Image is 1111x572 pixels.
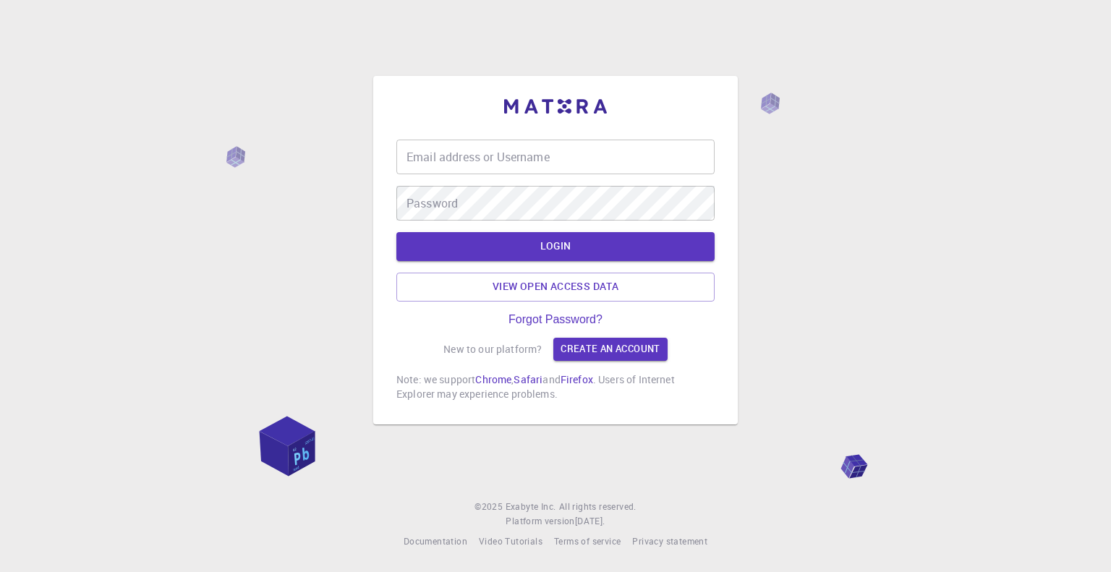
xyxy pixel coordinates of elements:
span: Platform version [506,514,574,529]
span: Privacy statement [632,535,707,547]
span: © 2025 [474,500,505,514]
a: Safari [514,372,542,386]
a: Create an account [553,338,667,361]
button: LOGIN [396,232,715,261]
span: Terms of service [554,535,621,547]
a: Terms of service [554,534,621,549]
a: [DATE]. [575,514,605,529]
a: Exabyte Inc. [506,500,556,514]
a: Forgot Password? [508,313,603,326]
a: Chrome [475,372,511,386]
span: Exabyte Inc. [506,500,556,512]
span: Documentation [404,535,467,547]
a: Privacy statement [632,534,707,549]
a: View open access data [396,273,715,302]
a: Documentation [404,534,467,549]
span: All rights reserved. [559,500,637,514]
p: Note: we support , and . Users of Internet Explorer may experience problems. [396,372,715,401]
a: Video Tutorials [479,534,542,549]
span: [DATE] . [575,515,605,526]
p: New to our platform? [443,342,542,357]
span: Video Tutorials [479,535,542,547]
a: Firefox [561,372,593,386]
